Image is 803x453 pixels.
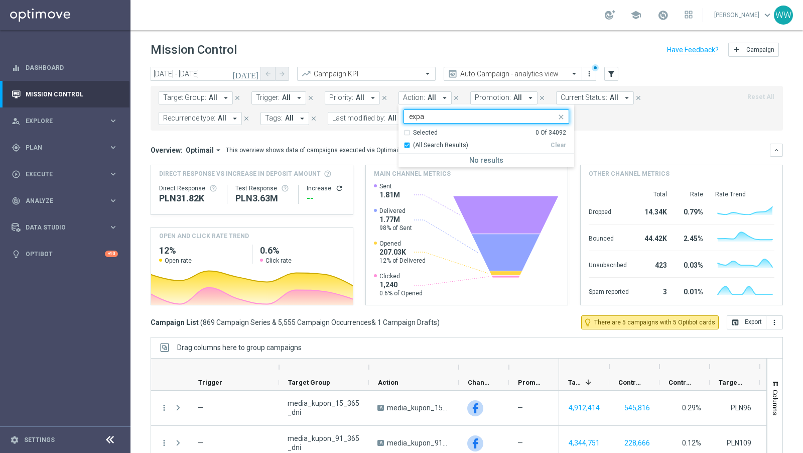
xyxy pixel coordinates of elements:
div: There are unsaved changes [592,64,599,71]
span: Promotions [518,379,542,386]
span: PLN109 [727,439,751,447]
a: [PERSON_NAME]keyboard_arrow_down [713,8,774,23]
span: 0.12% [682,439,701,447]
span: Execute [26,171,108,177]
span: Open rate [165,257,192,265]
ng-dropdown-panel: Options list [398,129,574,167]
button: gps_fixed Plan keyboard_arrow_right [11,144,118,152]
button: Priority: All arrow_drop_down [325,91,380,104]
span: All [285,114,294,123]
button: close [233,92,242,103]
span: & [371,318,376,326]
i: close [635,94,642,101]
span: Target Group: [163,93,206,102]
div: Spam reported [589,283,629,299]
div: 0.01% [679,283,703,299]
div: Facebook Custom Audience [467,400,483,416]
span: A [377,440,384,446]
button: close [306,92,315,103]
button: close [634,92,643,103]
h3: Campaign List [151,318,440,327]
i: more_vert [160,403,169,412]
button: Recurrence type: All arrow_drop_down [159,112,242,125]
div: Bounced [589,230,629,246]
span: Last modified by: [332,114,385,123]
span: Priority: [329,93,353,102]
span: All [282,93,291,102]
button: close [309,113,318,124]
span: All [218,114,226,123]
span: Explore [26,118,108,124]
div: Explore [12,117,108,126]
ng-select: Campaign KPI [297,67,436,81]
button: lightbulb Optibot +10 [11,250,118,258]
h4: Other channel metrics [589,169,670,178]
button: 228,666 [623,437,651,449]
span: 1.77M [379,215,412,224]
i: keyboard_arrow_right [108,169,118,179]
span: Direct Response VS Increase In Deposit Amount [159,169,321,178]
input: Select date range [151,67,261,81]
div: Dropped [589,203,629,219]
span: 12% of Delivered [379,257,426,265]
div: Mission Control [12,81,118,107]
button: Data Studio keyboard_arrow_right [11,223,118,232]
span: school [630,10,641,21]
div: 0 Of 34092 [536,129,566,137]
div: Facebook Custom Audience [467,435,483,451]
i: equalizer [12,63,21,72]
button: close [556,111,564,119]
span: Clicked [379,272,423,280]
span: Optimail [186,146,214,155]
a: Dashboard [26,54,118,81]
i: trending_up [301,69,311,79]
span: All [356,93,364,102]
i: keyboard_arrow_down [773,147,780,154]
span: Control Response Rate [668,379,693,386]
button: 4,344,751 [568,437,601,449]
i: lightbulb [12,250,21,259]
i: refresh [335,184,343,192]
button: Action: All arrow_drop_down [398,91,452,104]
button: Promotion: All arrow_drop_down [470,91,538,104]
div: Optibot [12,241,118,267]
i: close [310,115,317,122]
span: A [377,405,384,411]
i: arrow_drop_down [622,93,631,102]
span: 0.6% of Opened [379,289,423,297]
span: All [388,114,396,123]
i: more_vert [160,438,169,447]
div: Plan [12,143,108,152]
i: close [243,115,250,122]
span: ) [437,318,440,327]
span: There are 5 campaigns with 5 Optibot cards [594,318,715,327]
span: Trigger [198,379,222,386]
i: keyboard_arrow_right [108,143,118,152]
button: play_circle_outline Execute keyboard_arrow_right [11,170,118,178]
span: Action [378,379,398,386]
span: — [517,403,523,412]
button: more_vert [584,68,594,80]
span: All [610,93,618,102]
i: close [539,94,546,101]
i: [DATE] [232,69,259,78]
span: All [513,93,522,102]
i: arrow_drop_down [295,93,304,102]
i: keyboard_arrow_right [108,196,118,205]
a: Optibot [26,241,105,267]
i: keyboard_arrow_right [108,116,118,126]
button: close [452,92,461,103]
button: Current Status: All arrow_drop_down [556,91,634,104]
span: Columns [771,390,779,415]
i: settings [10,435,19,444]
span: 98% of Sent [379,224,412,232]
button: 4,912,414 [568,402,601,414]
span: media_kupon_91_365_dni [387,438,450,447]
span: Campaign [746,46,774,53]
div: 44.42K [641,230,667,246]
h5: No results [398,156,574,165]
span: All [209,93,217,102]
button: person_search Explore keyboard_arrow_right [11,117,118,125]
